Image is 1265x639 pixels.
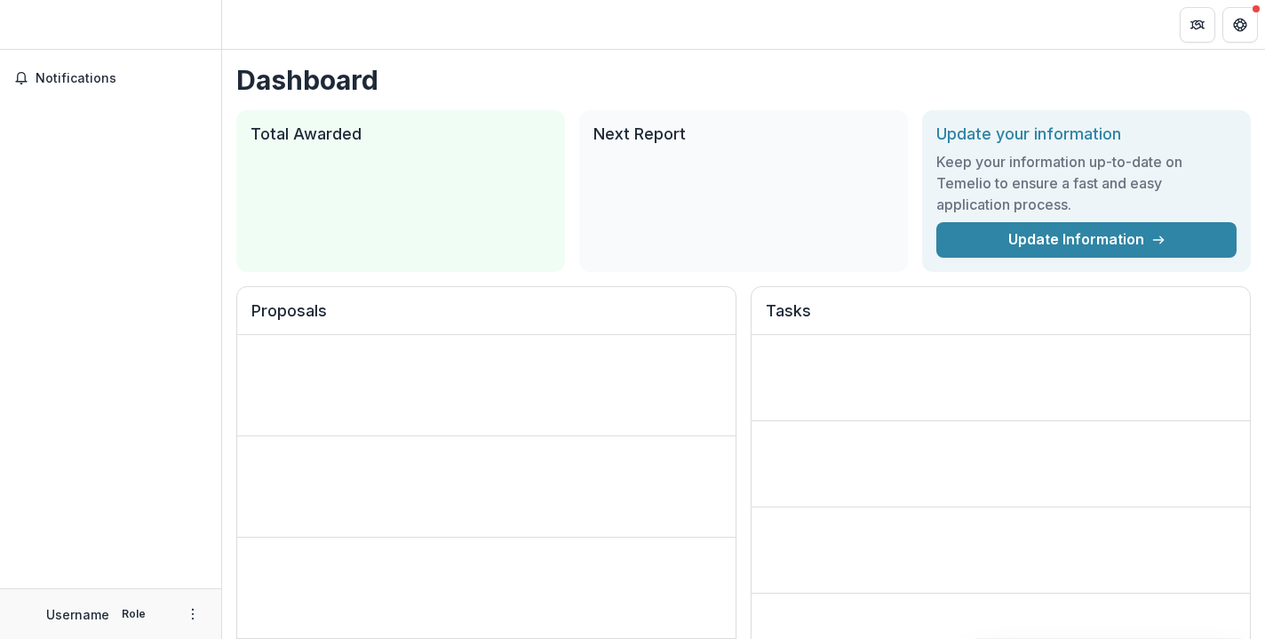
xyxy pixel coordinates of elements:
[46,605,109,624] p: Username
[936,124,1237,144] h2: Update your information
[116,606,151,622] p: Role
[1180,7,1215,43] button: Partners
[236,64,1251,96] h1: Dashboard
[593,124,894,144] h2: Next Report
[182,603,203,625] button: More
[251,124,551,144] h2: Total Awarded
[7,64,214,92] button: Notifications
[936,222,1237,258] a: Update Information
[36,71,207,86] span: Notifications
[1222,7,1258,43] button: Get Help
[251,301,721,335] h2: Proposals
[766,301,1236,335] h2: Tasks
[936,151,1237,215] h3: Keep your information up-to-date on Temelio to ensure a fast and easy application process.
